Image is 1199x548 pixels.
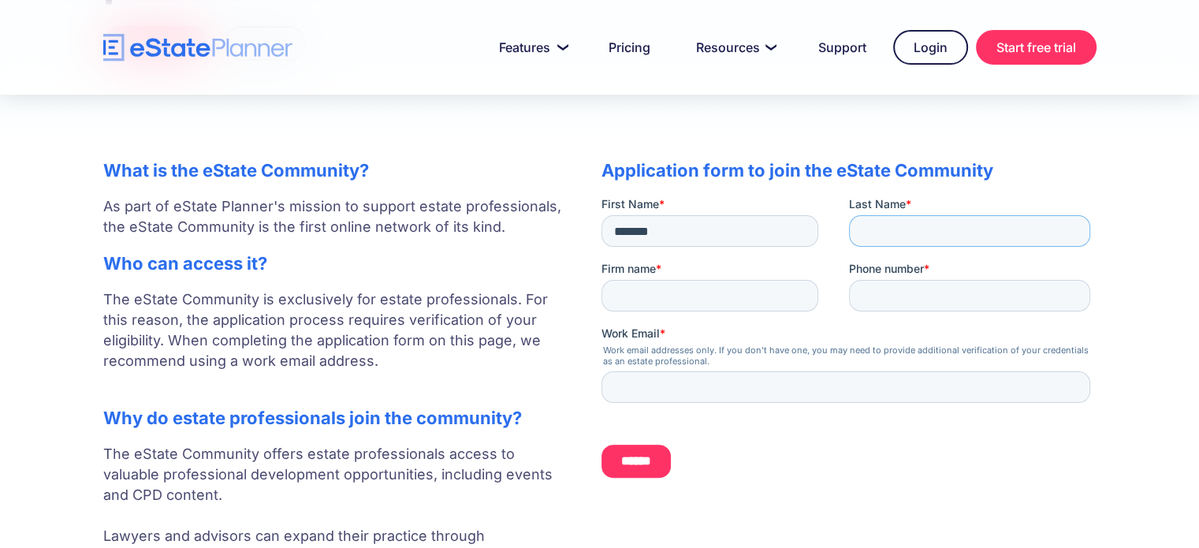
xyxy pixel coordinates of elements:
p: As part of eState Planner's mission to support estate professionals, the eState Community is the ... [103,196,570,237]
a: Pricing [590,32,669,63]
a: Resources [677,32,791,63]
h2: Who can access it? [103,253,570,274]
iframe: Form 0 [601,196,1097,489]
p: The eState Community is exclusively for estate professionals. For this reason, the application pr... [103,289,570,392]
h2: Why do estate professionals join the community? [103,408,570,428]
h2: Application form to join the eState Community [601,160,1097,181]
a: Start free trial [976,30,1097,65]
a: Login [893,30,968,65]
h2: What is the eState Community? [103,160,570,181]
a: home [103,34,292,62]
a: Features [480,32,582,63]
a: Support [799,32,885,63]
